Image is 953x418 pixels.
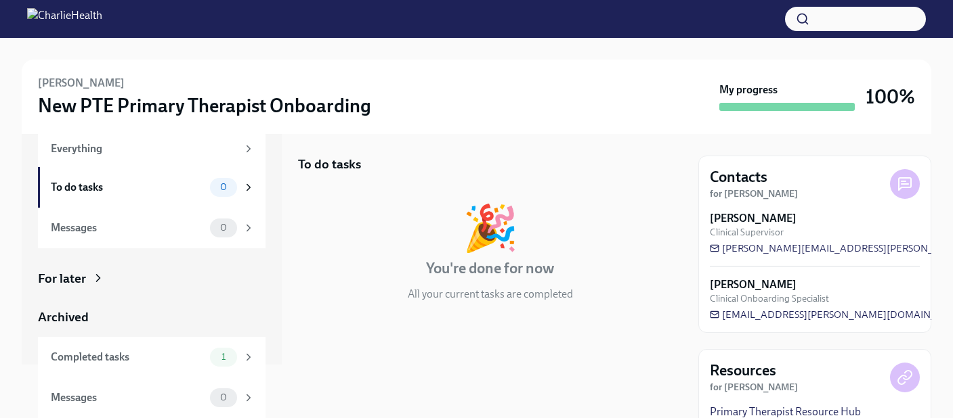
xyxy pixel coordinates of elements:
strong: for [PERSON_NAME] [710,381,798,393]
h5: To do tasks [298,156,361,173]
div: Everything [51,141,237,156]
h3: 100% [866,85,915,109]
p: All your current tasks are completed [408,287,573,302]
a: To do tasks0 [38,167,266,208]
h4: Resources [710,361,776,381]
h3: New PTE Primary Therapist Onboarding [38,93,371,118]
a: For later [38,270,266,287]
a: Completed tasks1 [38,337,266,377]
span: Clinical Supervisor [710,226,784,239]
div: 🎉 [463,206,518,250]
div: For later [38,270,86,287]
a: Archived [38,308,266,326]
span: 0 [212,223,235,233]
div: Messages [51,390,205,405]
img: CharlieHealth [27,8,102,30]
strong: [PERSON_NAME] [710,211,797,226]
a: Everything [38,131,266,167]
span: 1 [213,352,234,362]
span: Clinical Onboarding Specialist [710,292,829,305]
span: 0 [212,182,235,192]
strong: [PERSON_NAME] [710,277,797,292]
div: Messages [51,220,205,235]
div: Completed tasks [51,350,205,365]
strong: My progress [719,83,778,97]
h4: You're done for now [426,258,554,279]
strong: for [PERSON_NAME] [710,188,798,200]
span: 0 [212,392,235,402]
h6: [PERSON_NAME] [38,76,125,91]
h4: Contacts [710,167,767,187]
div: To do tasks [51,180,205,195]
a: Messages0 [38,377,266,418]
a: Messages0 [38,208,266,248]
